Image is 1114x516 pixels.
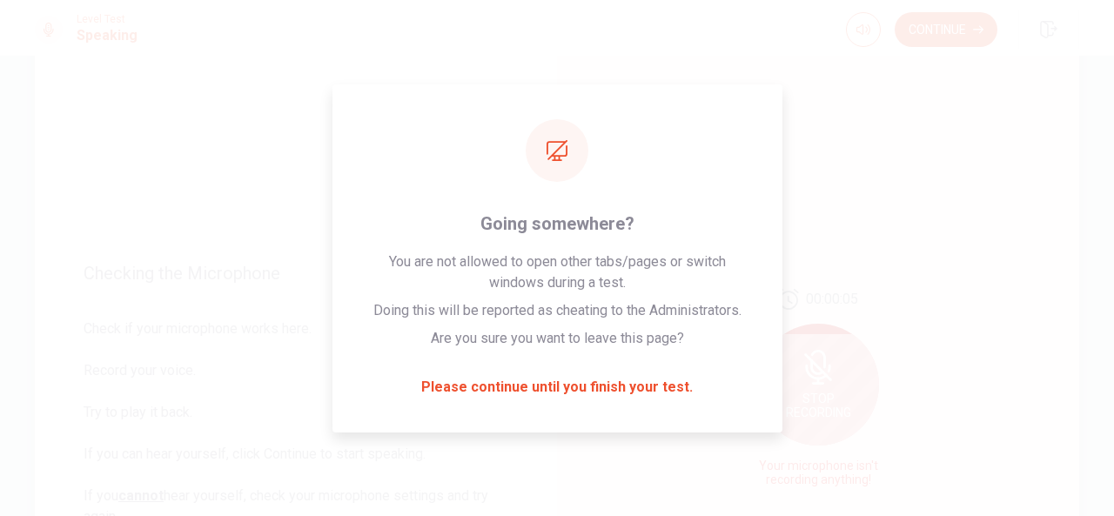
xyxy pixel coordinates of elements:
span: Checking the Microphone [84,263,508,284]
u: cannot [118,487,164,504]
div: Stop Recording [757,324,879,446]
span: 00:00:05 [806,289,858,310]
span: Stop Recording [786,392,851,419]
h1: Speaking [77,25,138,46]
span: Level Test [77,13,138,25]
span: Your microphone isn't recording anything! [755,459,882,487]
button: Continue [895,12,997,47]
